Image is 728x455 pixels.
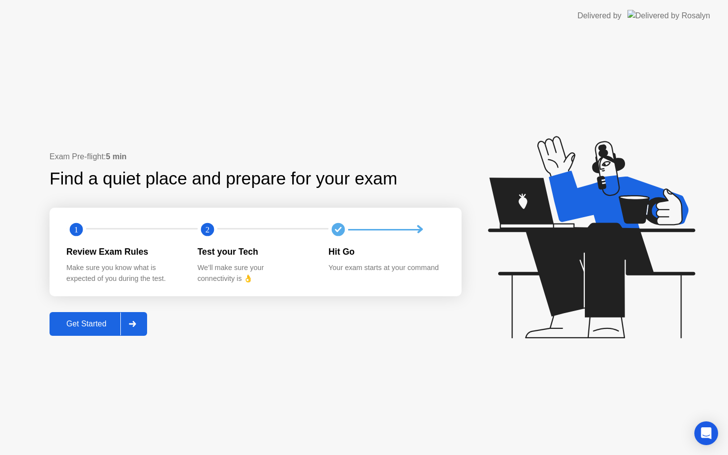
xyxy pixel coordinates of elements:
[577,10,622,22] div: Delivered by
[50,166,399,192] div: Find a quiet place and prepare for your exam
[328,245,444,258] div: Hit Go
[627,10,710,21] img: Delivered by Rosalyn
[66,245,182,258] div: Review Exam Rules
[206,225,209,234] text: 2
[50,312,147,336] button: Get Started
[106,152,127,161] b: 5 min
[74,225,78,234] text: 1
[66,263,182,284] div: Make sure you know what is expected of you during the test.
[198,263,313,284] div: We’ll make sure your connectivity is 👌
[198,245,313,258] div: Test your Tech
[50,151,462,163] div: Exam Pre-flight:
[52,319,120,328] div: Get Started
[328,263,444,273] div: Your exam starts at your command
[694,421,718,445] div: Open Intercom Messenger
